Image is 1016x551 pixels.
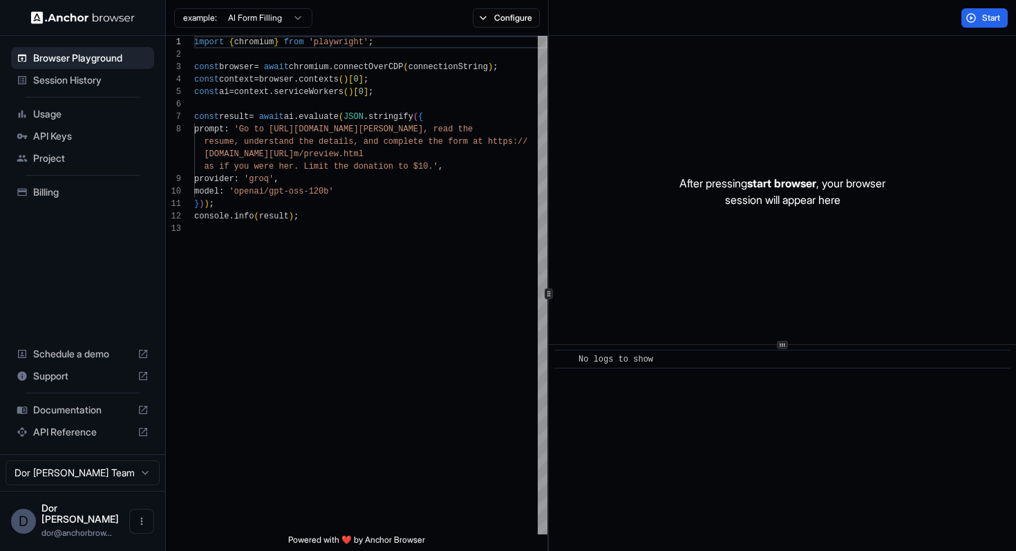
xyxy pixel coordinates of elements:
span: = [229,87,234,97]
span: browser [219,62,254,72]
span: Project [33,151,149,165]
div: 3 [166,61,181,73]
span: : [224,124,229,134]
span: console [194,212,229,221]
span: ai [284,112,294,122]
span: await [264,62,289,72]
span: example: [183,12,217,24]
span: const [194,62,219,72]
span: ai [219,87,229,97]
span: . [269,87,274,97]
span: { [229,37,234,47]
span: model [194,187,219,196]
span: ( [339,75,344,84]
span: Billing [33,185,149,199]
span: Schedule a demo [33,347,132,361]
span: [ [353,87,358,97]
span: import [194,37,224,47]
span: 'openai/gpt-oss-120b' [229,187,333,196]
span: , [438,162,443,171]
span: browser [259,75,294,84]
span: API Keys [33,129,149,143]
span: stringify [368,112,413,122]
span: ) [204,199,209,209]
span: await [259,112,284,122]
span: ) [348,87,353,97]
span: 'Go to [URL][DOMAIN_NAME][PERSON_NAME], re [234,124,443,134]
div: Documentation [11,399,154,421]
span: . [294,75,299,84]
span: Usage [33,107,149,121]
span: context [234,87,269,97]
span: connectionString [408,62,488,72]
span: ​ [561,353,568,366]
div: API Reference [11,421,154,443]
span: [DOMAIN_NAME][URL] [204,149,294,159]
div: 1 [166,36,181,48]
span: 'groq' [244,174,274,184]
span: JSON [344,112,364,122]
div: Project [11,147,154,169]
span: orm at https:// [453,137,527,147]
span: { [418,112,423,122]
span: dor@anchorbrowser.io [41,527,112,538]
div: D [11,509,36,534]
span: ( [404,62,408,72]
span: const [194,112,219,122]
span: const [194,75,219,84]
span: Documentation [33,403,132,417]
div: 12 [166,210,181,223]
div: Billing [11,181,154,203]
span: ; [294,212,299,221]
span: ; [368,87,373,97]
span: = [254,62,258,72]
span: ) [289,212,294,221]
span: Powered with ❤️ by Anchor Browser [288,534,425,551]
span: start browser [747,176,816,190]
span: ) [199,199,204,209]
div: Session History [11,69,154,91]
span: Session History [33,73,149,87]
button: Start [961,8,1008,28]
span: serviceWorkers [274,87,344,97]
div: 11 [166,198,181,210]
span: = [249,112,254,122]
div: 5 [166,86,181,98]
div: API Keys [11,125,154,147]
div: Usage [11,103,154,125]
span: Support [33,369,132,383]
span: prompt [194,124,224,134]
span: ) [344,75,348,84]
span: . [364,112,368,122]
span: ) [488,62,493,72]
span: chromium [234,37,274,47]
span: ; [368,37,373,47]
span: No logs to show [578,355,653,364]
button: Open menu [129,509,154,534]
span: ] [364,87,368,97]
span: : [234,174,239,184]
div: 2 [166,48,181,61]
span: info [234,212,254,221]
span: ; [493,62,498,72]
span: ( [254,212,258,221]
div: 4 [166,73,181,86]
span: evaluate [299,112,339,122]
span: m/preview.html [294,149,364,159]
span: 0 [353,75,358,84]
div: 6 [166,98,181,111]
span: : [219,187,224,196]
span: Start [982,12,1001,24]
span: . [328,62,333,72]
span: as if you were her. Limit the donation to $10.' [204,162,438,171]
span: result [259,212,289,221]
div: 10 [166,185,181,198]
span: 0 [359,87,364,97]
span: Dor Dankner [41,502,119,525]
span: . [229,212,234,221]
span: ( [344,87,348,97]
span: , [274,174,279,184]
span: context [219,75,254,84]
span: contexts [299,75,339,84]
span: const [194,87,219,97]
